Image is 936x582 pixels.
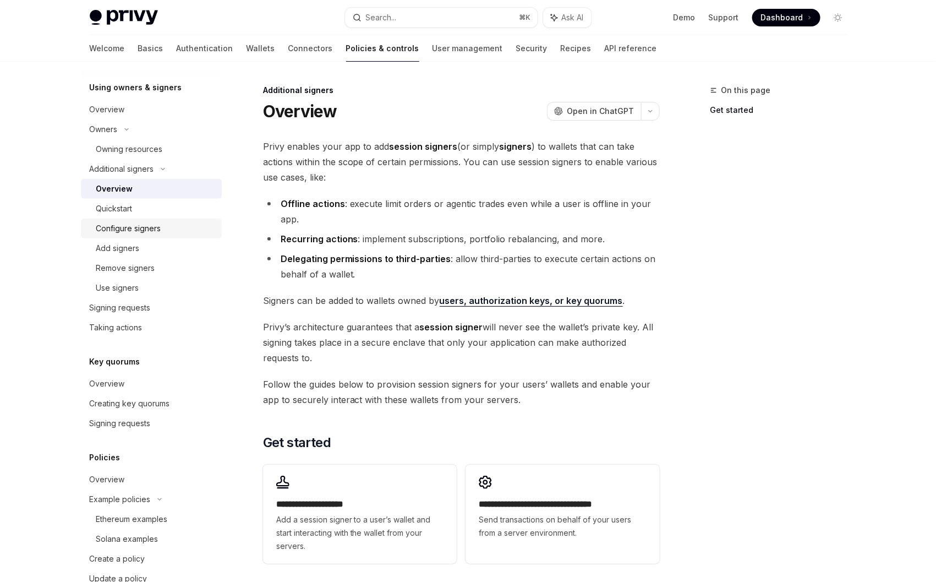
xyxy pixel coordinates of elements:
[440,295,623,307] a: users, authorization keys, or key quorums
[177,35,233,62] a: Authentication
[90,397,170,410] div: Creating key quorums
[479,513,646,540] span: Send transactions on behalf of your users from a server environment.
[567,106,634,117] span: Open in ChatGPT
[547,102,641,121] button: Open in ChatGPT
[263,465,457,564] a: **** **** **** *****Add a session signer to a user’s wallet and start interacting with the wallet...
[247,35,275,62] a: Wallets
[500,141,532,152] strong: signers
[263,251,660,282] li: : allow third-parties to execute certain actions on behalf of a wallet.
[90,103,125,116] div: Overview
[263,231,660,247] li: : implement subscriptions, portfolio rebalancing, and more.
[543,8,592,28] button: Ask AI
[96,281,139,295] div: Use signers
[81,278,222,298] a: Use signers
[90,10,158,25] img: light logo
[90,301,151,314] div: Signing requests
[81,470,222,489] a: Overview
[263,85,660,96] div: Additional signers
[263,434,331,452] span: Get started
[90,123,118,136] div: Owners
[281,198,345,209] strong: Offline actions
[90,473,125,486] div: Overview
[81,139,222,159] a: Owning resources
[81,100,222,119] a: Overview
[96,143,163,156] div: Owning resources
[829,9,847,26] button: Toggle dark mode
[281,233,358,244] strong: Recurring actions
[90,162,154,176] div: Additional signers
[710,101,856,119] a: Get started
[263,101,337,121] h1: Overview
[90,355,140,368] h5: Key quorums
[516,35,548,62] a: Security
[263,196,660,227] li: : execute limit orders or agentic trades even while a user is offline in your app.
[81,238,222,258] a: Add signers
[561,35,592,62] a: Recipes
[276,513,444,553] span: Add a session signer to a user’s wallet and start interacting with the wallet from your servers.
[81,529,222,549] a: Solana examples
[96,182,133,195] div: Overview
[263,293,660,308] span: Signers can be added to wallets owned by .
[433,35,503,62] a: User management
[81,298,222,318] a: Signing requests
[366,11,397,24] div: Search...
[263,319,660,366] span: Privy’s architecture guarantees that a will never see the wallet’s private key. All signing takes...
[81,374,222,394] a: Overview
[605,35,657,62] a: API reference
[81,179,222,199] a: Overview
[96,202,133,215] div: Quickstart
[96,513,168,526] div: Ethereum examples
[90,493,151,506] div: Example policies
[81,199,222,219] a: Quickstart
[263,377,660,407] span: Follow the guides below to provision session signers for your users’ wallets and enable your app ...
[90,417,151,430] div: Signing requests
[90,377,125,390] div: Overview
[420,322,483,333] strong: session signer
[90,451,121,464] h5: Policies
[674,12,696,23] a: Demo
[96,242,140,255] div: Add signers
[81,258,222,278] a: Remove signers
[81,414,222,433] a: Signing requests
[96,262,155,275] div: Remove signers
[390,141,458,152] strong: session signers
[81,219,222,238] a: Configure signers
[90,81,182,94] h5: Using owners & signers
[81,509,222,529] a: Ethereum examples
[346,35,419,62] a: Policies & controls
[288,35,333,62] a: Connectors
[263,139,660,185] span: Privy enables your app to add (or simply ) to wallets that can take actions within the scope of c...
[81,318,222,338] a: Taking actions
[345,8,538,28] button: Search...⌘K
[81,394,222,414] a: Creating key quorums
[281,253,451,264] strong: Delegating permissions to third-parties
[90,35,125,62] a: Welcome
[752,9,820,26] a: Dashboard
[81,549,222,569] a: Create a policy
[761,12,803,23] span: Dashboard
[96,532,158,546] div: Solana examples
[709,12,739,23] a: Support
[90,552,145,565] div: Create a policy
[519,13,531,22] span: ⌘ K
[90,321,143,334] div: Taking actions
[138,35,163,62] a: Basics
[96,222,161,235] div: Configure signers
[721,84,771,97] span: On this page
[562,12,584,23] span: Ask AI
